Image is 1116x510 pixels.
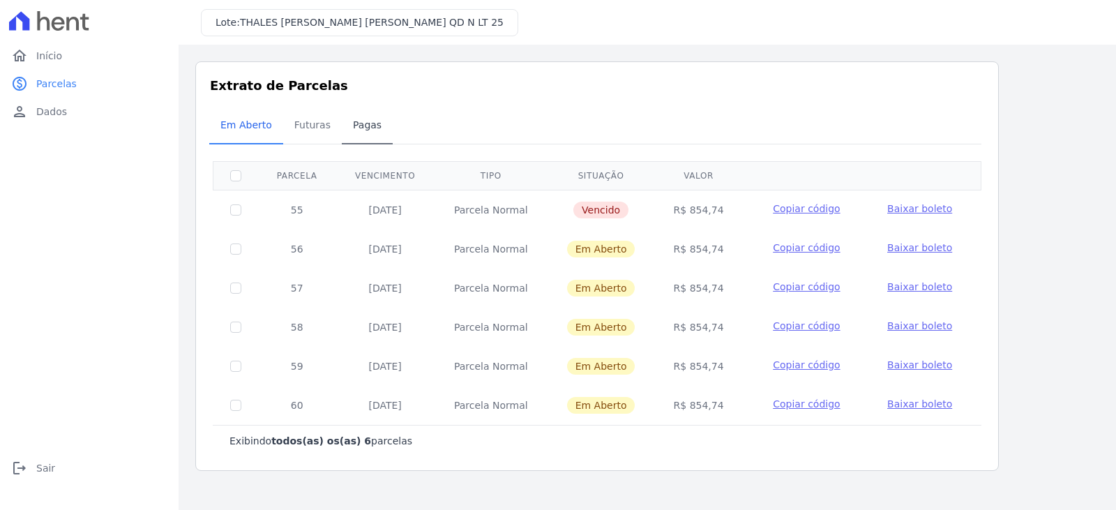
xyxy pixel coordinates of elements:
h3: Extrato de Parcelas [210,76,984,95]
a: Baixar boleto [887,397,952,411]
span: Em Aberto [212,111,280,139]
span: Copiar código [773,320,840,331]
button: Copiar código [760,241,854,255]
td: Parcela Normal [435,308,548,347]
button: Copiar código [760,319,854,333]
span: Em Aberto [567,358,635,375]
a: logoutSair [6,454,173,482]
span: Copiar código [773,359,840,370]
button: Copiar código [760,358,854,372]
span: Copiar código [773,242,840,253]
th: Valor [654,161,742,190]
span: Em Aberto [567,397,635,414]
h3: Lote: [216,15,504,30]
td: R$ 854,74 [654,190,742,230]
td: [DATE] [335,190,435,230]
p: Exibindo parcelas [229,434,412,448]
td: R$ 854,74 [654,308,742,347]
td: 59 [258,347,335,386]
span: Baixar boleto [887,320,952,331]
td: 56 [258,230,335,269]
span: Copiar código [773,398,840,410]
span: Em Aberto [567,280,635,297]
b: todos(as) os(as) 6 [271,435,371,447]
th: Vencimento [335,161,435,190]
span: Sair [36,461,55,475]
span: Vencido [573,202,628,218]
th: Parcela [258,161,335,190]
span: Dados [36,105,67,119]
a: personDados [6,98,173,126]
td: [DATE] [335,269,435,308]
a: Baixar boleto [887,280,952,294]
td: R$ 854,74 [654,347,742,386]
i: paid [11,75,28,92]
button: Copiar código [760,202,854,216]
span: Baixar boleto [887,242,952,253]
span: Pagas [345,111,390,139]
a: Baixar boleto [887,241,952,255]
i: person [11,103,28,120]
span: Baixar boleto [887,281,952,292]
td: [DATE] [335,347,435,386]
span: Copiar código [773,203,840,214]
a: Em Aberto [209,108,283,144]
span: Em Aberto [567,319,635,336]
td: 57 [258,269,335,308]
th: Tipo [435,161,548,190]
td: 55 [258,190,335,230]
a: Baixar boleto [887,202,952,216]
i: home [11,47,28,64]
a: Futuras [283,108,342,144]
td: [DATE] [335,230,435,269]
i: logout [11,460,28,477]
a: paidParcelas [6,70,173,98]
button: Copiar código [760,280,854,294]
span: Em Aberto [567,241,635,257]
span: THALES [PERSON_NAME] [PERSON_NAME] QD N LT 25 [240,17,504,28]
span: Início [36,49,62,63]
td: 58 [258,308,335,347]
td: [DATE] [335,308,435,347]
a: Baixar boleto [887,358,952,372]
td: Parcela Normal [435,190,548,230]
span: Baixar boleto [887,398,952,410]
span: Baixar boleto [887,203,952,214]
td: Parcela Normal [435,230,548,269]
span: Copiar código [773,281,840,292]
a: homeInício [6,42,173,70]
td: R$ 854,74 [654,230,742,269]
td: [DATE] [335,386,435,425]
th: Situação [548,161,655,190]
td: R$ 854,74 [654,386,742,425]
td: Parcela Normal [435,269,548,308]
span: Parcelas [36,77,77,91]
button: Copiar código [760,397,854,411]
td: R$ 854,74 [654,269,742,308]
td: 60 [258,386,335,425]
a: Baixar boleto [887,319,952,333]
td: Parcela Normal [435,347,548,386]
span: Baixar boleto [887,359,952,370]
td: Parcela Normal [435,386,548,425]
span: Futuras [286,111,339,139]
a: Pagas [342,108,393,144]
